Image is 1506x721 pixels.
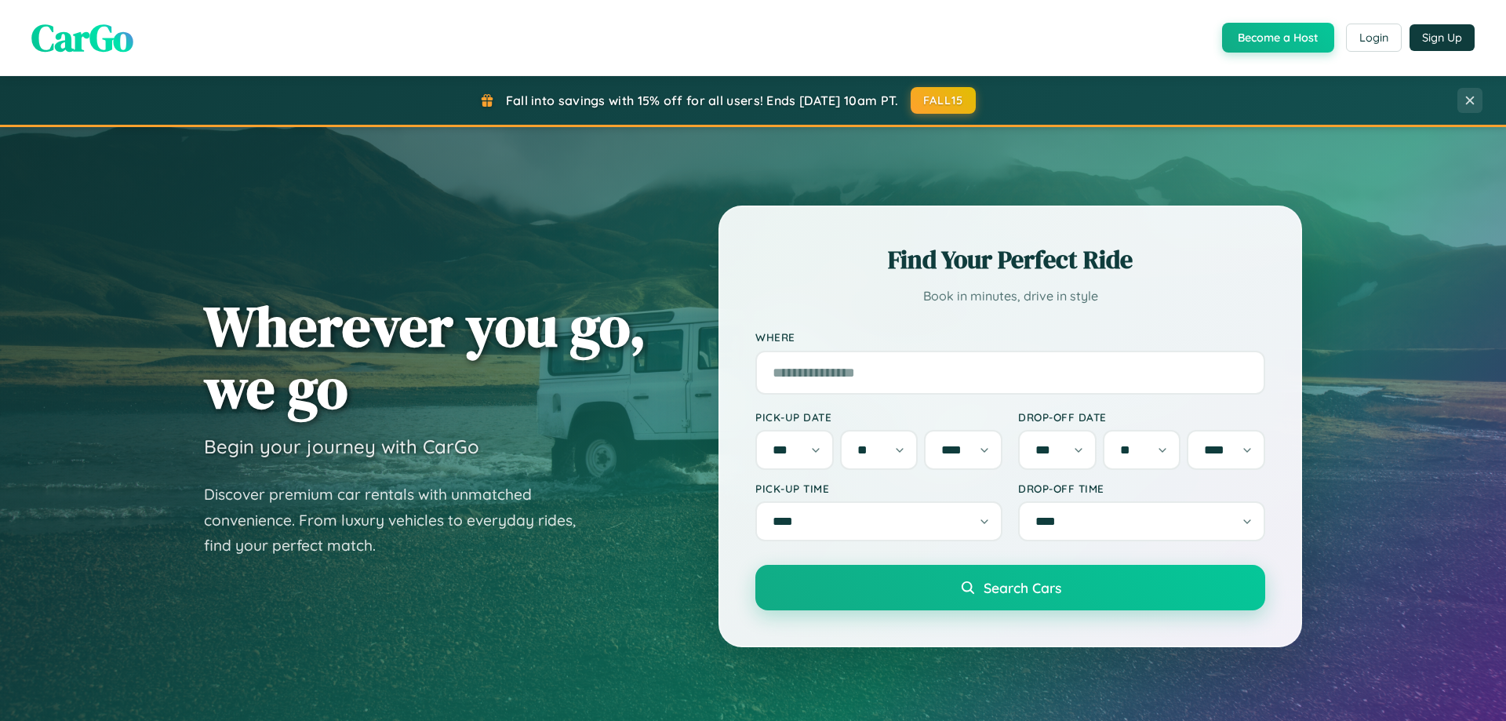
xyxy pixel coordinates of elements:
button: Login [1346,24,1402,52]
label: Where [755,331,1265,344]
label: Pick-up Time [755,482,1002,495]
h2: Find Your Perfect Ride [755,242,1265,277]
h3: Begin your journey with CarGo [204,435,479,458]
label: Pick-up Date [755,410,1002,424]
button: Sign Up [1410,24,1475,51]
h1: Wherever you go, we go [204,295,646,419]
p: Discover premium car rentals with unmatched convenience. From luxury vehicles to everyday rides, ... [204,482,596,559]
label: Drop-off Date [1018,410,1265,424]
span: CarGo [31,12,133,64]
span: Search Cars [984,579,1061,596]
label: Drop-off Time [1018,482,1265,495]
button: Search Cars [755,565,1265,610]
button: Become a Host [1222,23,1334,53]
span: Fall into savings with 15% off for all users! Ends [DATE] 10am PT. [506,93,899,108]
p: Book in minutes, drive in style [755,285,1265,308]
button: FALL15 [911,87,977,114]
